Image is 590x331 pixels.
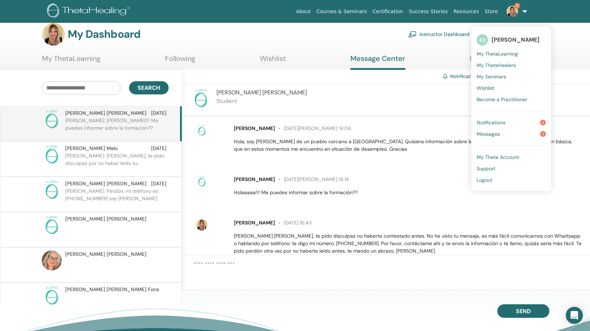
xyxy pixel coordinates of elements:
[477,165,495,172] span: Support
[234,189,582,196] p: Holaaaaa!!! Me puedes informar sobre la formación??
[477,82,546,94] a: Wishlist
[314,5,370,18] a: Courses & Seminars
[234,176,275,182] span: [PERSON_NAME]
[477,174,546,186] a: Logout
[138,84,160,92] span: Search
[275,125,351,131] span: [DATE][PERSON_NAME] 19:06
[65,215,147,223] span: [PERSON_NAME] [PERSON_NAME]
[477,177,492,183] span: Logout
[477,71,546,82] a: My Seminars
[42,215,62,235] img: no-photo.png
[471,26,551,191] ul: 5
[65,145,118,152] span: [PERSON_NAME] Malo
[275,219,312,226] span: [DATE] 16:43
[42,109,62,129] img: no-photo.png
[191,88,211,108] img: no-photo.png
[477,131,500,137] span: Messages
[65,117,169,138] p: [PERSON_NAME]: [PERSON_NAME]!!! Me puedes informar sobre la formación??
[196,176,207,187] img: no-photo.png
[477,48,546,60] a: My ThetaLearning
[350,54,405,70] a: Message Center
[151,180,166,187] span: [DATE]
[65,286,159,293] span: [PERSON_NAME] [PERSON_NAME] Fons
[129,81,169,94] button: Search
[451,5,482,18] a: Resources
[65,152,169,174] p: [PERSON_NAME]: [PERSON_NAME], te pido disculpas por no haber leído tu...
[260,54,286,68] a: Wishlist
[477,62,516,68] span: My ThetaHealers
[408,31,417,37] img: chalkboard-teacher.svg
[450,73,481,79] a: Notifications
[477,128,546,140] a: Messages2
[42,250,62,270] img: default.jpg
[540,120,546,125] span: 3
[216,89,307,96] span: [PERSON_NAME] [PERSON_NAME]
[470,54,527,68] a: Help & Resources
[42,180,62,200] img: no-photo.png
[482,5,501,18] a: Store
[65,187,169,209] p: [PERSON_NAME]: Perdón, mi teléfono es: [PHONE_NUMBER] soy [PERSON_NAME]
[42,286,62,306] img: no-photo.png
[408,26,470,42] a: Instructor Dashboard
[477,117,546,128] a: Notifications3
[477,73,506,80] span: My Seminars
[68,28,140,41] h3: My Dashboard
[477,94,546,105] a: Become a Practitioner
[42,23,65,46] img: default.jpg
[477,96,527,103] span: Become a Practitioner
[514,3,520,9] span: 5
[477,154,519,160] span: My Theta Account
[151,109,166,117] span: [DATE]
[497,304,549,318] button: Send
[216,97,307,105] p: Student
[151,145,166,152] span: [DATE]
[293,5,313,18] a: About
[196,125,207,136] img: no-photo.png
[65,180,147,187] span: [PERSON_NAME] [PERSON_NAME]
[477,151,546,163] a: My Theta Account
[65,109,147,117] span: [PERSON_NAME] [PERSON_NAME]
[540,131,546,137] span: 2
[477,32,546,48] a: KS[PERSON_NAME]
[165,54,195,68] a: Following
[370,5,406,18] a: Certification
[516,307,531,315] span: Send
[477,119,506,126] span: Notifications
[477,51,518,57] span: My ThetaLearning
[234,125,275,131] span: [PERSON_NAME]
[234,138,582,153] p: Hola, soy [PERSON_NAME] de un pueblo cercano a [GEOGRAPHIC_DATA]. Quisiera información sobre la b...
[42,54,101,68] a: My ThetaLearning
[477,163,546,174] a: Support
[47,4,132,20] img: logo.png
[477,60,546,71] a: My ThetaHealers
[234,232,582,255] p: [PERSON_NAME] [PERSON_NAME], te pido disculpas no haberte contestado antes. No he visto tu mensaj...
[42,145,62,165] img: no-photo.png
[65,250,147,258] span: [PERSON_NAME] [PERSON_NAME]
[477,85,494,91] span: Wishlist
[477,34,488,46] span: KS
[196,219,207,231] img: default.jpg
[234,219,275,226] span: [PERSON_NAME]
[275,176,349,182] span: [DATE][PERSON_NAME] 14:14
[566,307,583,324] div: Open Intercom Messenger
[507,6,518,17] img: default.jpg
[406,5,451,18] a: Success Stories
[492,36,539,43] span: [PERSON_NAME]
